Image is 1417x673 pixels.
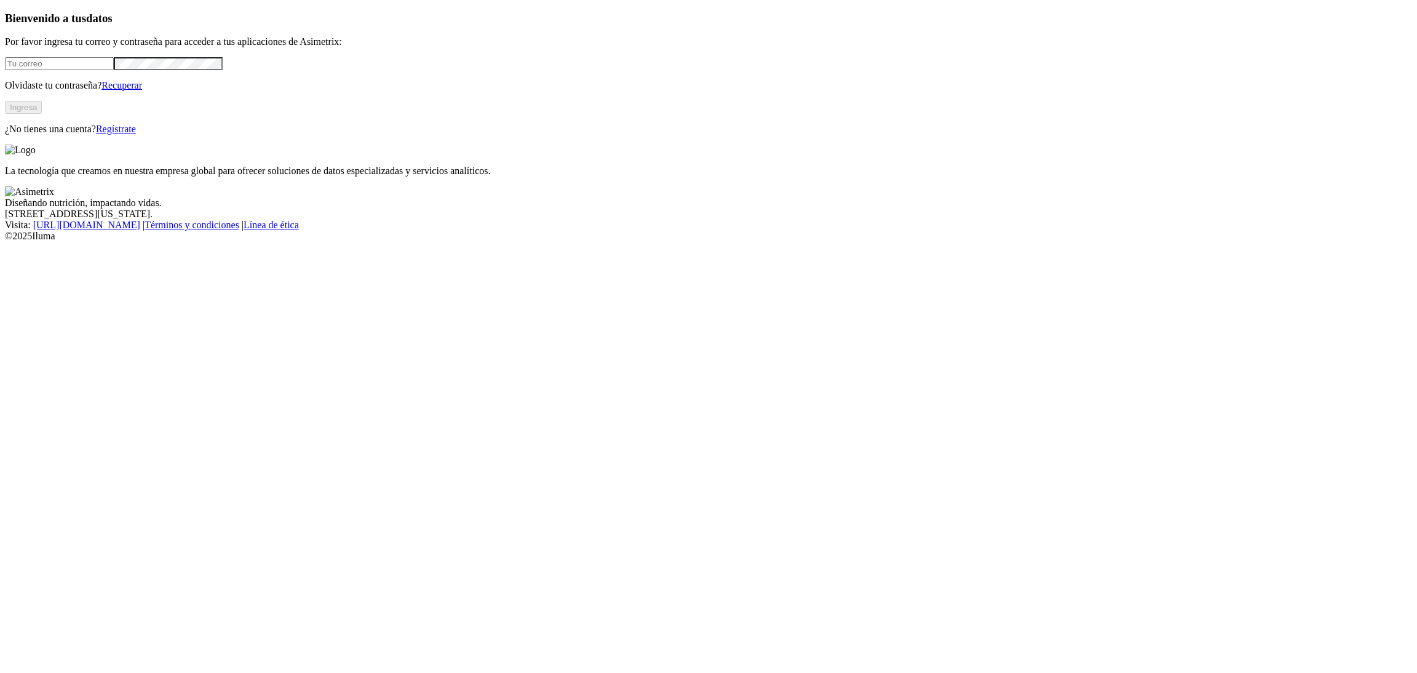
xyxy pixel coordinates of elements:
[5,57,114,70] input: Tu correo
[101,80,142,90] a: Recuperar
[33,220,140,230] a: [URL][DOMAIN_NAME]
[5,220,1412,231] div: Visita : | |
[145,220,239,230] a: Términos y condiciones
[5,145,36,156] img: Logo
[5,165,1412,177] p: La tecnología que creamos en nuestra empresa global para ofrecer soluciones de datos especializad...
[5,197,1412,209] div: Diseñando nutrición, impactando vidas.
[86,12,113,25] span: datos
[5,186,54,197] img: Asimetrix
[5,12,1412,25] h3: Bienvenido a tus
[5,36,1412,47] p: Por favor ingresa tu correo y contraseña para acceder a tus aplicaciones de Asimetrix:
[96,124,136,134] a: Regístrate
[5,124,1412,135] p: ¿No tienes una cuenta?
[5,80,1412,91] p: Olvidaste tu contraseña?
[5,231,1412,242] div: © 2025 Iluma
[244,220,299,230] a: Línea de ética
[5,209,1412,220] div: [STREET_ADDRESS][US_STATE].
[5,101,42,114] button: Ingresa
